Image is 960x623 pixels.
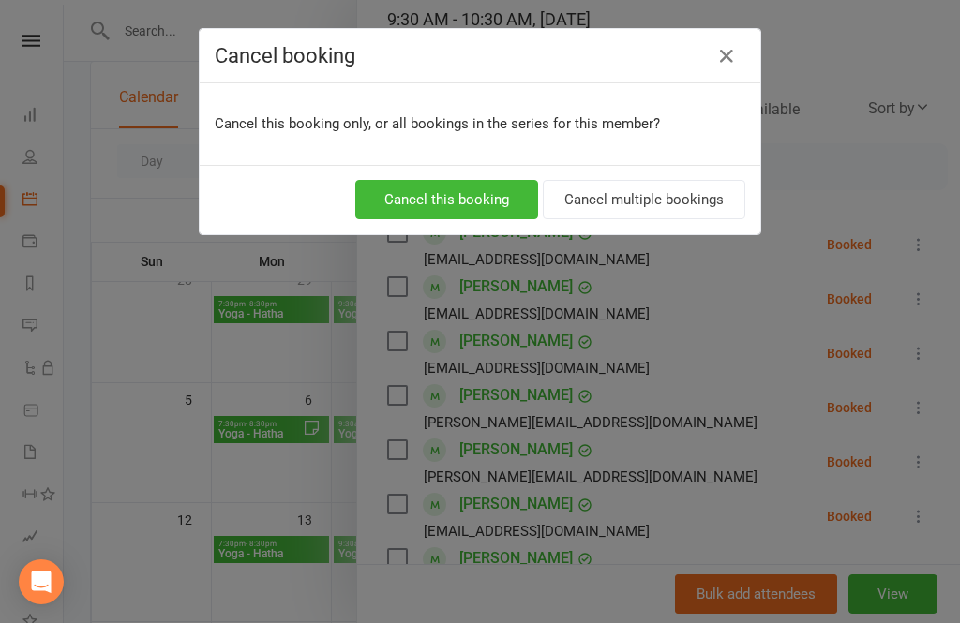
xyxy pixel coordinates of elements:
button: Cancel multiple bookings [543,180,745,219]
div: Open Intercom Messenger [19,559,64,604]
button: Cancel this booking [355,180,538,219]
button: Close [712,41,742,71]
p: Cancel this booking only, or all bookings in the series for this member? [215,112,745,135]
h4: Cancel booking [215,44,745,67]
